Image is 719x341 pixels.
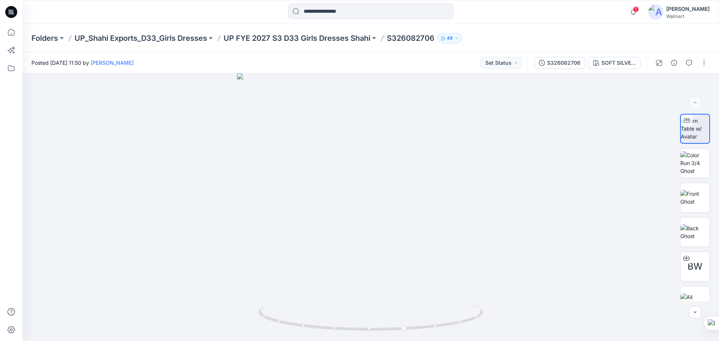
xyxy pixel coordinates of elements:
[588,57,641,69] button: SOFT SILVER 1
[447,34,453,42] p: 49
[633,6,639,12] span: 1
[668,57,680,69] button: Details
[680,151,710,175] img: Color Run 3/4 Ghost
[224,33,370,43] a: UP FYE 2027 S3 D33 Girls Dresses Shahi
[31,33,58,43] a: Folders
[91,60,134,66] a: [PERSON_NAME]
[666,4,710,13] div: [PERSON_NAME]
[681,117,709,140] img: Turn Table w/ Avatar
[680,293,710,309] img: All colorways
[666,13,710,19] div: Walmart
[547,59,580,67] div: S326082706
[437,33,462,43] button: 49
[680,224,710,240] img: Back Ghost
[31,59,134,67] span: Posted [DATE] 11:50 by
[534,57,585,69] button: S326082706
[680,190,710,205] img: Front Ghost
[75,33,207,43] a: UP_Shahi Exports_D33_Girls Dresses
[387,33,434,43] p: S326082706
[601,59,636,67] div: SOFT SILVER 1
[648,4,663,19] img: avatar
[688,260,703,273] span: BW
